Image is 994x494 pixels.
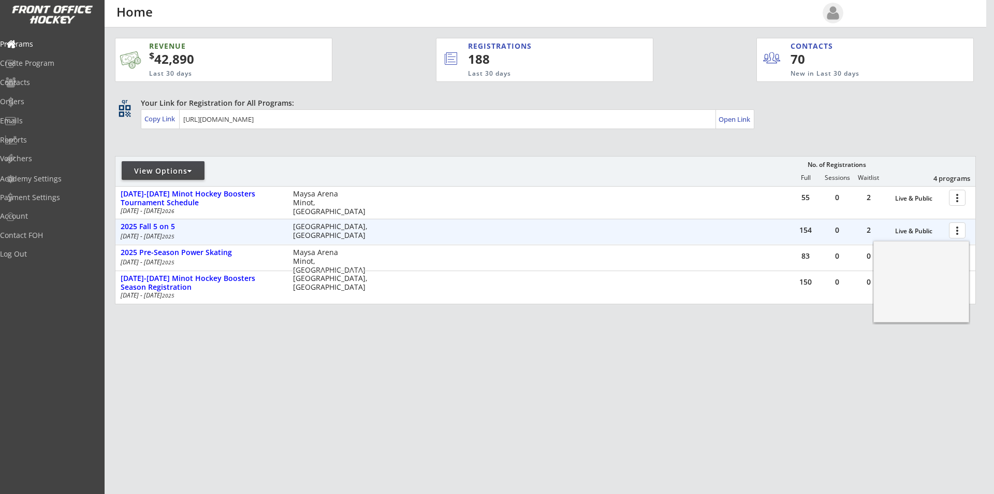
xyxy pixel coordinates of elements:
[822,194,853,201] div: 0
[121,190,282,207] div: [DATE]-[DATE] Minot Hockey Boosters Tournament Schedule
[468,50,618,68] div: 188
[895,228,944,235] div: Live & Public
[822,278,853,286] div: 0
[949,222,966,238] button: more_vert
[122,166,204,176] div: View Options
[162,233,174,240] em: 2025
[117,103,133,119] button: qr_code
[805,161,869,168] div: No. of Registrations
[853,278,884,286] div: 0
[790,278,821,286] div: 150
[791,50,854,68] div: 70
[293,222,374,240] div: [GEOGRAPHIC_DATA], [GEOGRAPHIC_DATA]
[149,69,282,78] div: Last 30 days
[121,292,279,299] div: [DATE] - [DATE]
[822,252,853,260] div: 0
[162,207,174,215] em: 2026
[853,227,884,234] div: 2
[853,174,884,181] div: Waitlist
[719,112,751,126] a: Open Link
[916,174,970,183] div: 4 programs
[121,208,279,214] div: [DATE] - [DATE]
[853,252,884,260] div: 0
[293,274,374,292] div: [GEOGRAPHIC_DATA], [GEOGRAPHIC_DATA]
[162,259,174,266] em: 2025
[791,41,838,51] div: CONTACTS
[790,174,821,181] div: Full
[293,248,374,274] div: Maysa Arena Minot, [GEOGRAPHIC_DATA]
[790,194,821,201] div: 55
[949,190,966,206] button: more_vert
[149,41,282,51] div: REVENUE
[822,227,853,234] div: 0
[144,114,177,123] div: Copy Link
[853,194,884,201] div: 2
[141,98,944,108] div: Your Link for Registration for All Programs:
[719,115,751,124] div: Open Link
[790,227,821,234] div: 154
[121,259,279,265] div: [DATE] - [DATE]
[121,274,282,292] div: [DATE]-[DATE] Minot Hockey Boosters Season Registration
[162,292,174,299] em: 2025
[791,69,925,78] div: New in Last 30 days
[468,41,605,51] div: REGISTRATIONS
[293,190,374,216] div: Maysa Arena Minot, [GEOGRAPHIC_DATA]
[149,49,154,62] sup: $
[121,233,279,239] div: [DATE] - [DATE]
[468,69,610,78] div: Last 30 days
[118,98,130,105] div: qr
[822,174,853,181] div: Sessions
[895,195,944,202] div: Live & Public
[121,248,282,257] div: 2025 Pre-Season Power Skating
[149,50,299,68] div: 42,890
[121,222,282,231] div: 2025 Fall 5 on 5
[790,252,821,260] div: 83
